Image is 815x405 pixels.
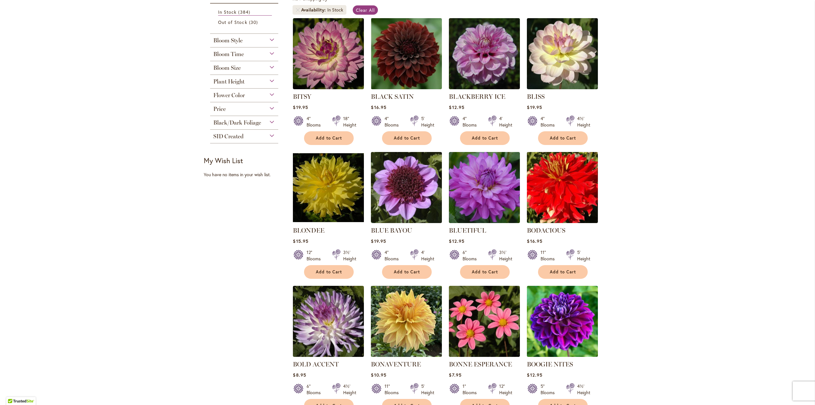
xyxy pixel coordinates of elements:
[527,372,542,378] span: $12.95
[499,249,512,262] div: 3½' Height
[5,382,23,400] iframe: Launch Accessibility Center
[296,8,300,12] a: Remove Availability In Stock
[371,218,442,224] a: BLUE BAYOU
[449,18,520,89] img: BLACKBERRY ICE
[541,249,558,262] div: 11" Blooms
[371,93,414,100] a: BLACK SATIN
[527,352,598,358] a: BOOGIE NITES
[421,383,434,396] div: 5' Height
[541,383,558,396] div: 5" Blooms
[213,133,244,140] span: SID Created
[527,286,598,357] img: BOOGIE NITES
[343,115,356,128] div: 18" Height
[213,105,226,112] span: Price
[293,104,308,110] span: $19.95
[577,115,590,128] div: 4½' Height
[307,383,324,396] div: 6" Blooms
[449,218,520,224] a: Bluetiful
[218,9,237,15] span: In Stock
[371,352,442,358] a: Bonaventure
[385,249,402,262] div: 4" Blooms
[449,372,461,378] span: $7.95
[213,37,243,44] span: Bloom Style
[371,360,421,368] a: BONAVENTURE
[527,152,598,223] img: BODACIOUS
[369,284,444,358] img: Bonaventure
[307,115,324,128] div: 4" Blooms
[394,135,420,141] span: Add to Cart
[371,18,442,89] img: BLACK SATIN
[382,265,432,279] button: Add to Cart
[550,269,576,275] span: Add to Cart
[293,286,364,357] img: BOLD ACCENT
[307,249,324,262] div: 12" Blooms
[293,93,311,100] a: BITSY
[460,265,510,279] button: Add to Cart
[293,352,364,358] a: BOLD ACCENT
[527,360,573,368] a: BOOGIE NITES
[527,238,542,244] span: $16.95
[550,135,576,141] span: Add to Cart
[293,152,364,223] img: Blondee
[371,104,386,110] span: $16.95
[327,7,343,13] div: In Stock
[463,115,480,128] div: 4" Blooms
[213,92,245,99] span: Flower Color
[371,152,442,223] img: BLUE BAYOU
[343,383,356,396] div: 4½' Height
[449,104,464,110] span: $12.95
[218,19,272,25] a: Out of Stock 30
[541,115,558,128] div: 4" Blooms
[304,265,354,279] button: Add to Cart
[356,7,375,13] span: Clear All
[304,131,354,145] button: Add to Cart
[449,286,520,357] img: BONNE ESPERANCE
[460,131,510,145] button: Add to Cart
[527,218,598,224] a: BODACIOUS
[449,152,520,223] img: Bluetiful
[527,84,598,90] a: BLISS
[538,131,588,145] button: Add to Cart
[293,360,339,368] a: BOLD ACCENT
[527,18,598,89] img: BLISS
[577,249,590,262] div: 5' Height
[371,84,442,90] a: BLACK SATIN
[213,119,261,126] span: Black/Dark Foliage
[371,227,412,234] a: BLUE BAYOU
[527,227,565,234] a: BODACIOUS
[421,115,434,128] div: 5' Height
[218,9,272,16] a: In Stock 384
[449,84,520,90] a: BLACKBERRY ICE
[463,249,480,262] div: 6" Blooms
[463,383,480,396] div: 1" Blooms
[213,51,244,58] span: Bloom Time
[293,227,324,234] a: BLONDEE
[527,104,542,110] span: $19.95
[249,19,259,25] span: 30
[353,5,378,15] a: Clear All
[421,249,434,262] div: 4' Height
[499,383,512,396] div: 12" Height
[371,238,386,244] span: $19.95
[385,383,402,396] div: 11" Blooms
[449,352,520,358] a: BONNE ESPERANCE
[293,18,364,89] img: BITSY
[218,19,247,25] span: Out of Stock
[527,93,545,100] a: BLISS
[213,64,241,71] span: Bloom Size
[343,249,356,262] div: 3½' Height
[293,372,306,378] span: $8.95
[204,171,289,178] div: You have no items in your wish list.
[293,84,364,90] a: BITSY
[293,238,308,244] span: $15.95
[382,131,432,145] button: Add to Cart
[371,372,386,378] span: $10.95
[316,135,342,141] span: Add to Cart
[449,93,505,100] a: BLACKBERRY ICE
[301,7,327,13] span: Availability
[238,9,252,15] span: 384
[449,238,464,244] span: $12.95
[293,218,364,224] a: Blondee
[385,115,402,128] div: 4" Blooms
[472,135,498,141] span: Add to Cart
